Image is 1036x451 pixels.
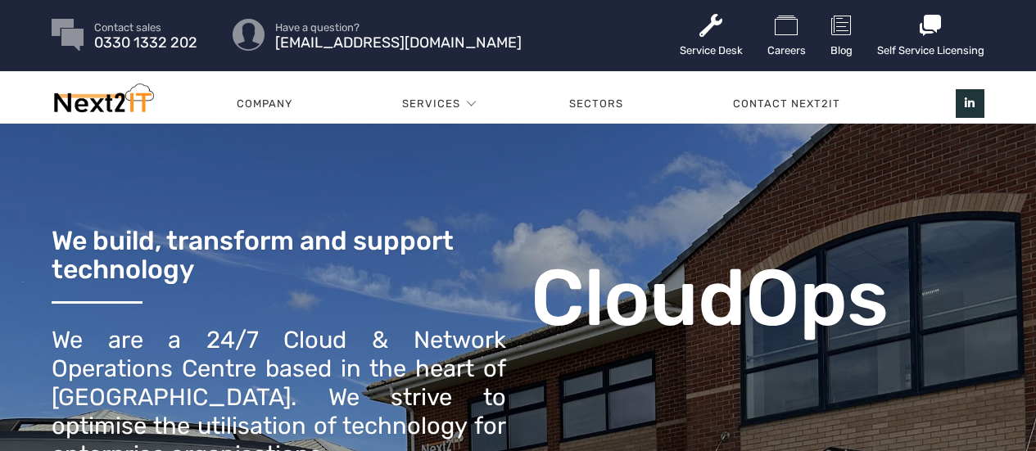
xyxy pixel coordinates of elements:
[94,38,197,48] span: 0330 1332 202
[275,22,522,33] span: Have a question?
[275,38,522,48] span: [EMAIL_ADDRESS][DOMAIN_NAME]
[52,227,505,284] h3: We build, transform and support technology
[94,22,197,48] a: Contact sales 0330 1332 202
[402,79,460,129] a: Services
[182,79,347,129] a: Company
[678,79,895,129] a: Contact Next2IT
[94,22,197,33] span: Contact sales
[52,83,154,120] img: Next2IT
[275,22,522,48] a: Have a question? [EMAIL_ADDRESS][DOMAIN_NAME]
[515,79,679,129] a: Sectors
[531,251,888,345] b: CloudOps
